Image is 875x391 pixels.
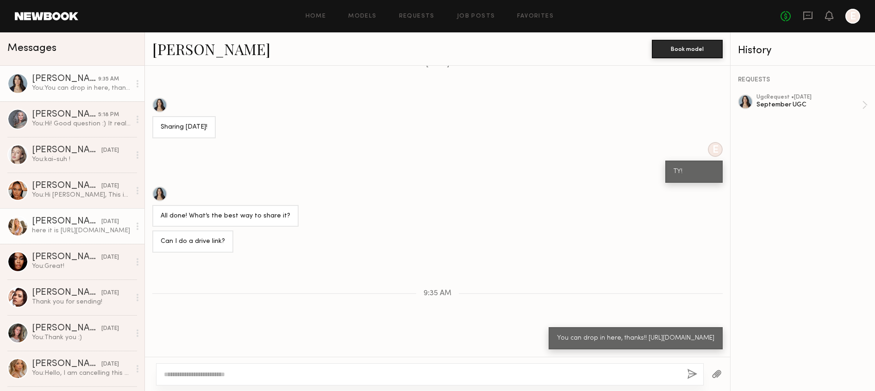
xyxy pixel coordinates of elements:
div: [PERSON_NAME] [32,146,101,155]
a: Favorites [517,13,554,19]
div: [PERSON_NAME] [32,324,101,333]
a: Home [306,13,326,19]
div: You: Hello, I am cancelling this booking due to no response. [32,369,131,378]
div: You can drop in here, thanks!! [URL][DOMAIN_NAME] [557,333,714,344]
div: [PERSON_NAME] [32,181,101,191]
div: You: Hi [PERSON_NAME], This is how we typically brief creators and we have not had an issue. "Pro... [32,191,131,199]
div: REQUESTS [738,77,868,83]
a: Job Posts [457,13,495,19]
div: Can I do a drive link? [161,236,225,247]
div: [PERSON_NAME] [32,360,101,369]
div: [PERSON_NAME] [32,217,101,226]
div: You: Great! [32,262,131,271]
div: You: Thank you :) [32,333,131,342]
div: 5:18 PM [98,111,119,119]
div: [DATE] [101,146,119,155]
div: [PERSON_NAME] [32,288,101,298]
div: TY! [674,167,714,177]
a: E [845,9,860,24]
a: Book model [652,44,723,52]
a: [PERSON_NAME] [152,39,270,59]
div: [DATE] [101,253,119,262]
div: Thank you for sending! [32,298,131,306]
a: Models [348,13,376,19]
div: September UGC [756,100,862,109]
span: 9:35 AM [424,290,451,298]
span: Messages [7,43,56,54]
div: History [738,45,868,56]
a: ugcRequest •[DATE]September UGC [756,94,868,116]
div: You: You can drop in here, thanks!! [URL][DOMAIN_NAME] [32,84,131,93]
div: [PERSON_NAME] [32,74,98,84]
a: Requests [399,13,435,19]
div: 9:35 AM [98,75,119,84]
div: You: Hi! Good question :) It really depends on how you like to apply your makeup whether that mea... [32,119,131,128]
div: [DATE] [101,289,119,298]
button: Book model [652,40,723,58]
div: [DATE] [101,324,119,333]
div: ugc Request • [DATE] [756,94,862,100]
div: All done! What’s the best way to share it? [161,211,290,222]
div: Sharing [DATE]! [161,122,207,133]
div: here it is [URL][DOMAIN_NAME] [32,226,131,235]
div: You: kai-suh ! [32,155,131,164]
div: [DATE] [101,182,119,191]
div: [PERSON_NAME] [32,110,98,119]
div: [DATE] [101,360,119,369]
div: [PERSON_NAME] [32,253,101,262]
div: [DATE] [101,217,119,226]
